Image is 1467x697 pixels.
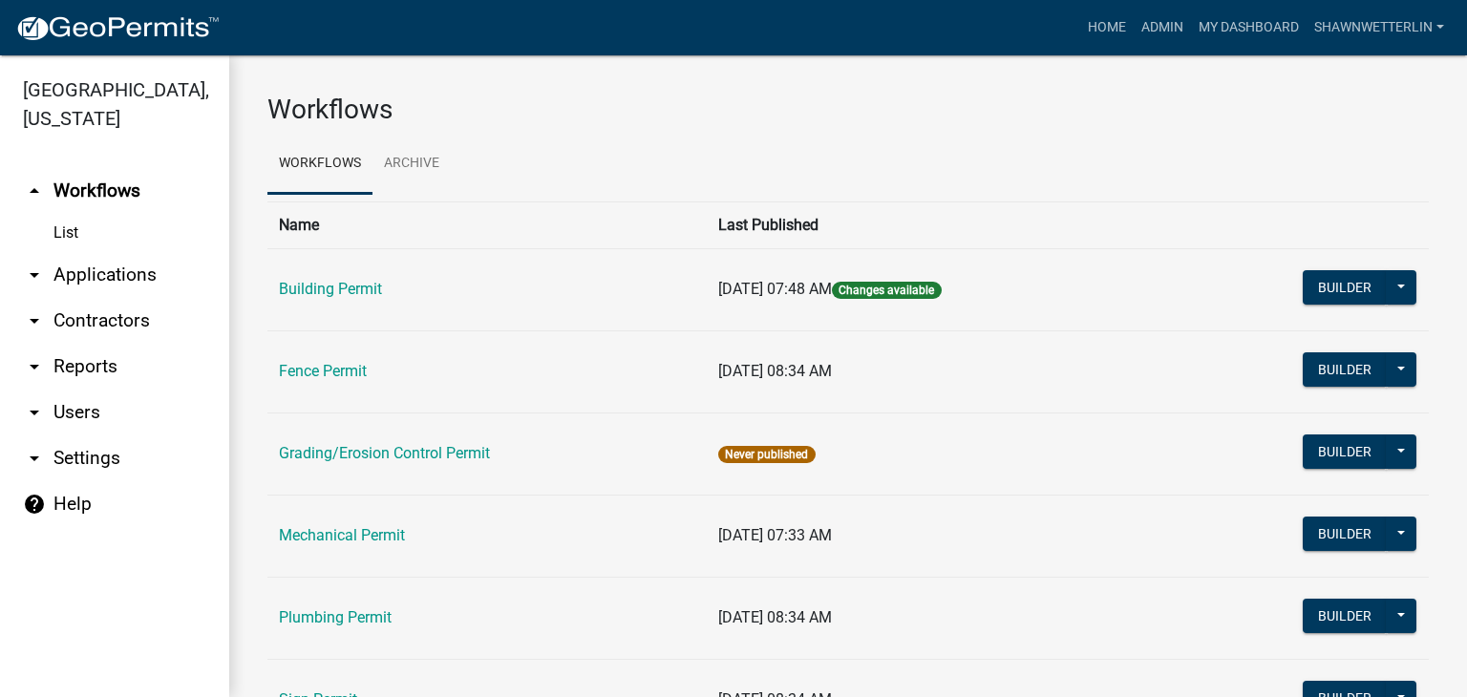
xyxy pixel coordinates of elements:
[279,526,405,544] a: Mechanical Permit
[279,362,367,380] a: Fence Permit
[23,309,46,332] i: arrow_drop_down
[279,444,490,462] a: Grading/Erosion Control Permit
[1080,10,1134,46] a: Home
[23,355,46,378] i: arrow_drop_down
[718,446,815,463] span: Never published
[23,401,46,424] i: arrow_drop_down
[832,282,941,299] span: Changes available
[1303,270,1387,305] button: Builder
[23,493,46,516] i: help
[23,264,46,286] i: arrow_drop_down
[1303,517,1387,551] button: Builder
[267,94,1429,126] h3: Workflows
[718,608,832,626] span: [DATE] 08:34 AM
[1303,599,1387,633] button: Builder
[267,201,707,248] th: Name
[707,201,1168,248] th: Last Published
[718,362,832,380] span: [DATE] 08:34 AM
[372,134,451,195] a: Archive
[1303,434,1387,469] button: Builder
[23,447,46,470] i: arrow_drop_down
[267,134,372,195] a: Workflows
[279,280,382,298] a: Building Permit
[1307,10,1452,46] a: ShawnWetterlin
[23,180,46,202] i: arrow_drop_up
[1303,352,1387,387] button: Builder
[1191,10,1307,46] a: My Dashboard
[279,608,392,626] a: Plumbing Permit
[718,526,832,544] span: [DATE] 07:33 AM
[718,280,832,298] span: [DATE] 07:48 AM
[1134,10,1191,46] a: Admin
